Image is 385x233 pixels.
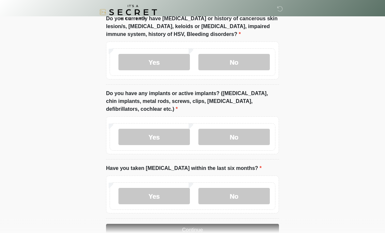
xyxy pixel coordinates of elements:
label: No [198,129,270,145]
label: Do you have any implants or active implants? ([MEDICAL_DATA], chin implants, metal rods, screws, ... [106,90,279,113]
label: No [198,54,270,71]
label: No [198,188,270,205]
label: Have you taken [MEDICAL_DATA] within the last six months? [106,165,262,173]
label: Do you currently have [MEDICAL_DATA] or history of cancerous skin lesion/s, [MEDICAL_DATA], keloi... [106,15,279,39]
label: Yes [118,129,190,145]
label: Yes [118,188,190,205]
label: Yes [118,54,190,71]
img: It's A Secret Med Spa Logo [100,5,157,20]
